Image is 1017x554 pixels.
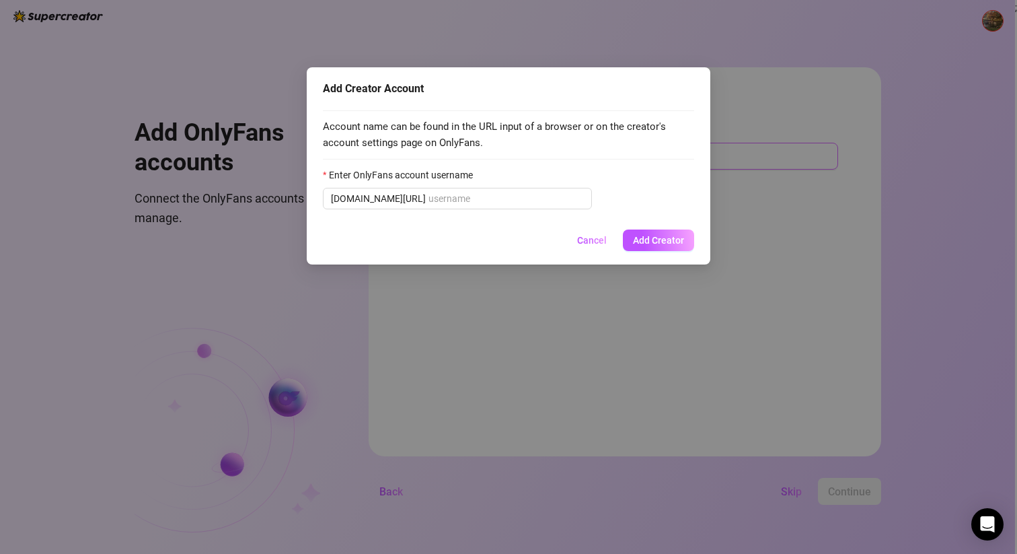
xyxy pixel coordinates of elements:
[323,119,694,151] span: Account name can be found in the URL input of a browser or on the creator's account settings page...
[331,191,426,206] span: [DOMAIN_NAME][URL]
[633,235,684,246] span: Add Creator
[971,508,1004,541] div: Open Intercom Messenger
[428,191,584,206] input: Enter OnlyFans account username
[323,81,694,97] div: Add Creator Account
[566,230,617,251] button: Cancel
[623,230,694,251] button: Add Creator
[323,168,482,182] label: Enter OnlyFans account username
[577,235,607,246] span: Cancel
